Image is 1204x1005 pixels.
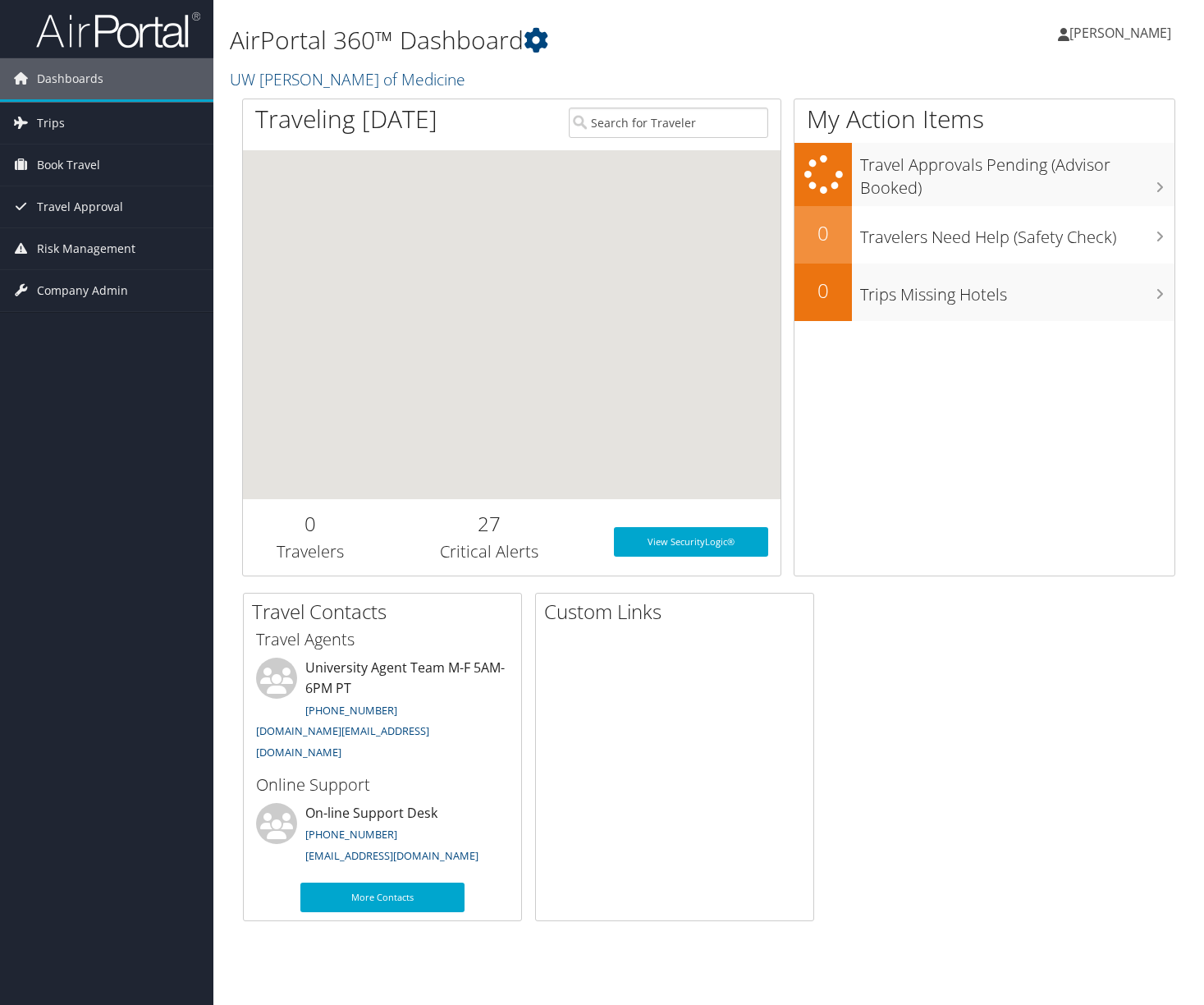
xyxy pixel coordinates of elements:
h3: Travelers Need Help (Safety Check) [860,218,1174,249]
h2: Travel Contacts [252,598,521,626]
h3: Trips Missing Hotels [860,275,1174,306]
h1: Traveling [DATE] [255,102,437,136]
a: [EMAIL_ADDRESS][DOMAIN_NAME] [305,848,478,863]
h1: My Action Items [794,102,1174,136]
span: Risk Management [37,228,135,269]
span: Trips [37,103,65,144]
h3: Travelers [255,540,365,563]
span: Book Travel [37,145,100,186]
h2: 27 [390,510,589,538]
span: [PERSON_NAME] [1069,24,1171,42]
h3: Online Support [256,773,509,796]
h2: Custom Links [544,598,813,626]
h3: Travel Agents [256,628,509,651]
h2: 0 [794,219,852,247]
input: Search for Traveler [569,108,768,138]
li: On-line Support Desk [248,803,517,870]
span: Travel Approval [37,186,123,227]
img: airportal-logo.png [36,11,200,49]
a: Travel Approvals Pending (Advisor Booked) [794,143,1174,206]
a: [PHONE_NUMBER] [305,703,397,718]
h2: 0 [255,510,365,538]
a: More Contacts [300,883,465,912]
li: University Agent Team M-F 5AM-6PM PT [248,658,517,767]
a: [PHONE_NUMBER] [305,827,397,842]
a: 0Travelers Need Help (Safety Check) [794,206,1174,264]
a: UW [PERSON_NAME] of Medicine [230,68,469,90]
a: 0Trips Missing Hotels [794,264,1174,321]
h2: 0 [794,277,852,305]
a: [PERSON_NAME] [1058,8,1188,57]
span: Dashboards [37,58,103,99]
h1: AirPortal 360™ Dashboard [230,23,868,57]
h3: Travel Approvals Pending (Advisor Booked) [860,145,1174,200]
a: [DOMAIN_NAME][EMAIL_ADDRESS][DOMAIN_NAME] [256,723,429,759]
span: Company Admin [37,270,128,311]
h3: Critical Alerts [390,540,589,563]
a: View SecurityLogic® [614,527,768,557]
